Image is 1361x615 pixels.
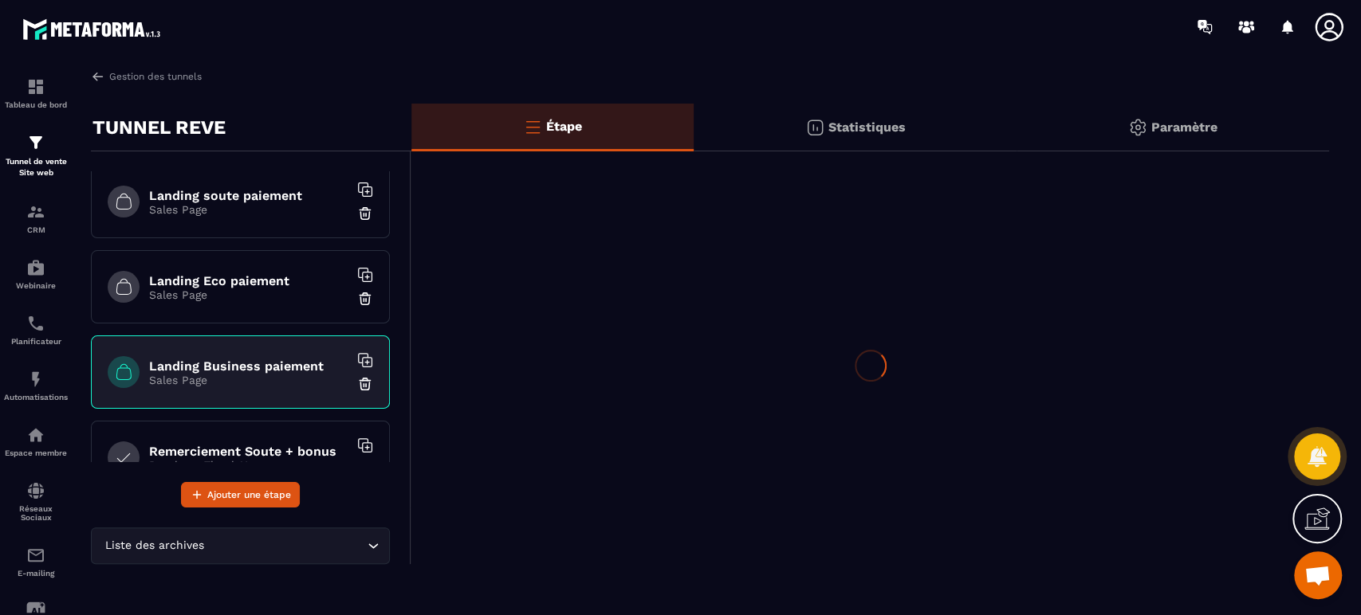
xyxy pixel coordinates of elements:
[26,546,45,565] img: email
[4,281,68,290] p: Webinaire
[4,65,68,121] a: formationformationTableau de bord
[357,376,373,392] img: trash
[91,527,390,564] div: Search for option
[4,190,68,246] a: formationformationCRM
[357,291,373,307] img: trash
[4,504,68,522] p: Réseaux Sociaux
[26,370,45,389] img: automations
[1128,118,1147,137] img: setting-gr.5f69749f.svg
[546,119,582,134] p: Étape
[149,203,348,216] p: Sales Page
[26,481,45,500] img: social-network
[92,112,226,143] p: TUNNEL REVE
[4,121,68,190] a: formationformationTunnel de vente Site web
[4,156,68,178] p: Tunnel de vente Site web
[22,14,166,44] img: logo
[91,69,105,84] img: arrow
[26,133,45,152] img: formation
[26,202,45,221] img: formation
[1151,119,1217,135] p: Paramètre
[26,314,45,333] img: scheduler
[4,469,68,534] a: social-networksocial-networkRéseaux Sociaux
[207,537,364,554] input: Search for option
[4,246,68,302] a: automationsautomationsWebinaire
[523,117,542,136] img: bars-o.4a397970.svg
[4,225,68,234] p: CRM
[4,413,68,469] a: automationsautomationsEspace membre
[4,569,68,578] p: E-mailing
[181,482,300,507] button: Ajouter une étape
[149,358,348,374] h6: Landing Business paiement
[26,258,45,277] img: automations
[149,288,348,301] p: Sales Page
[4,393,68,402] p: Automatisations
[357,206,373,221] img: trash
[4,337,68,346] p: Planificateur
[207,487,291,503] span: Ajouter une étape
[4,358,68,413] a: automationsautomationsAutomatisations
[805,118,824,137] img: stats.20deebd0.svg
[4,302,68,358] a: schedulerschedulerPlanificateur
[4,534,68,590] a: emailemailE-mailing
[26,425,45,445] img: automations
[149,459,348,472] p: Purchase Thank You
[26,77,45,96] img: formation
[828,119,906,135] p: Statistiques
[4,100,68,109] p: Tableau de bord
[4,449,68,457] p: Espace membre
[357,461,373,477] img: trash
[101,537,207,554] span: Liste des archives
[149,188,348,203] h6: Landing soute paiement
[149,273,348,288] h6: Landing Eco paiement
[1294,551,1342,599] div: Ouvrir le chat
[91,69,202,84] a: Gestion des tunnels
[149,444,348,459] h6: Remerciement Soute + bonus
[149,374,348,386] p: Sales Page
